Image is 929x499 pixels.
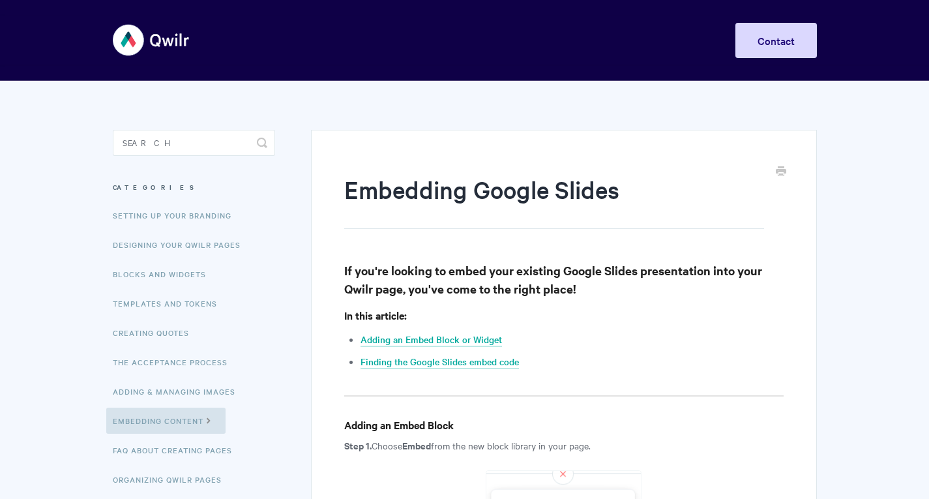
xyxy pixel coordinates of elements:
[113,290,227,316] a: Templates and Tokens
[344,438,783,453] p: Choose from the new block library in your page.
[113,232,250,258] a: Designing Your Qwilr Pages
[344,417,783,433] h4: Adding an Embed Block
[113,349,237,375] a: The Acceptance Process
[113,466,231,492] a: Organizing Qwilr Pages
[344,262,783,298] h3: If you're looking to embed your existing Google Slides presentation into your Qwilr page, you've ...
[113,202,241,228] a: Setting up your Branding
[344,438,372,452] strong: Step 1.
[344,307,783,324] h4: In this article:
[776,165,786,179] a: Print this Article
[361,333,502,347] a: Adding an Embed Block or Widget
[735,23,817,58] a: Contact
[361,355,519,369] a: Finding the Google Slides embed code
[113,130,275,156] input: Search
[106,408,226,434] a: Embedding Content
[402,438,431,452] strong: Embed
[113,437,242,463] a: FAQ About Creating Pages
[113,261,216,287] a: Blocks and Widgets
[113,378,245,404] a: Adding & Managing Images
[344,173,763,229] h1: Embedding Google Slides
[113,16,190,65] img: Qwilr Help Center
[113,175,275,199] h3: Categories
[113,320,199,346] a: Creating Quotes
